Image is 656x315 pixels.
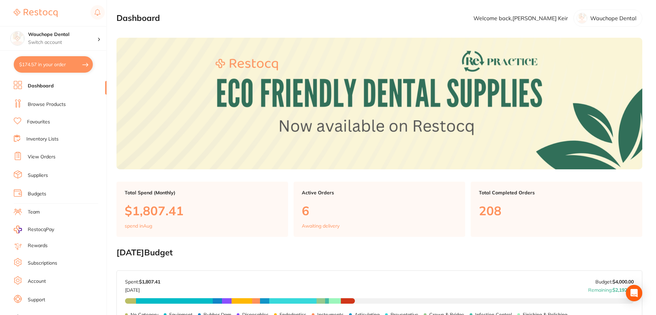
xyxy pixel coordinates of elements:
[302,204,457,218] p: 6
[14,226,54,233] a: RestocqPay
[28,296,45,303] a: Support
[125,279,160,284] p: Spent:
[116,13,160,23] h2: Dashboard
[28,154,55,160] a: View Orders
[116,38,642,169] img: Dashboard
[612,279,634,285] strong: $4,000.00
[302,223,339,229] p: Awaiting delivery
[116,182,288,237] a: Total Spend (Monthly)$1,807.41spend inAug
[125,190,280,195] p: Total Spend (Monthly)
[28,39,97,46] p: Switch account
[14,5,58,21] a: Restocq Logo
[28,191,46,197] a: Budgets
[302,190,457,195] p: Active Orders
[28,278,46,285] a: Account
[588,284,634,293] p: Remaining:
[125,284,160,293] p: [DATE]
[471,182,642,237] a: Total Completed Orders208
[479,190,634,195] p: Total Completed Orders
[28,209,40,216] a: Team
[28,226,54,233] span: RestocqPay
[28,242,48,249] a: Rewards
[14,226,22,233] img: RestocqPay
[139,279,160,285] strong: $1,807.41
[14,56,93,73] button: $174.57 in your order
[116,248,642,257] h2: [DATE] Budget
[612,287,634,293] strong: $2,192.59
[28,172,48,179] a: Suppliers
[125,223,152,229] p: spend in Aug
[473,15,568,21] p: Welcome back, [PERSON_NAME] Keir
[28,31,97,38] h4: Wauchope Dental
[26,136,59,143] a: Inventory Lists
[595,279,634,284] p: Budget:
[27,119,50,125] a: Favourites
[28,101,66,108] a: Browse Products
[14,9,58,17] img: Restocq Logo
[28,83,54,89] a: Dashboard
[294,182,465,237] a: Active Orders6Awaiting delivery
[626,285,642,301] div: Open Intercom Messenger
[479,204,634,218] p: 208
[28,260,57,267] a: Subscriptions
[11,32,24,45] img: Wauchope Dental
[590,15,636,21] p: Wauchope Dental
[125,204,280,218] p: $1,807.41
